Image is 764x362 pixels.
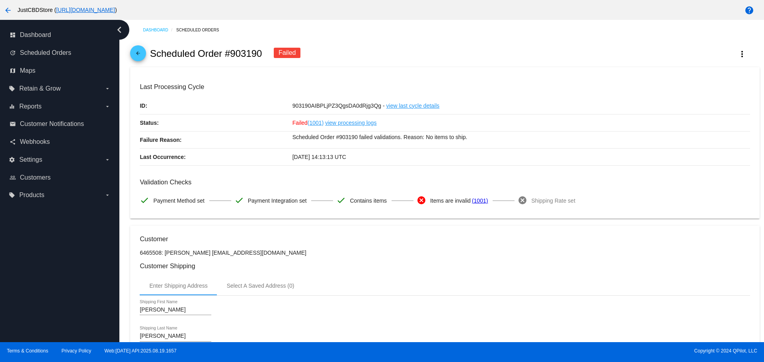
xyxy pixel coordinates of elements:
span: Scheduled Orders [20,49,71,56]
mat-icon: arrow_back [3,6,13,15]
span: Payment Integration set [248,192,307,209]
mat-icon: check [336,196,346,205]
span: Copyright © 2024 QPilot, LLC [389,348,757,354]
a: Dashboard [143,24,176,36]
a: email Customer Notifications [10,118,111,130]
span: Retain & Grow [19,85,60,92]
i: arrow_drop_down [104,157,111,163]
a: dashboard Dashboard [10,29,111,41]
span: Failed [292,120,324,126]
a: share Webhooks [10,136,111,148]
span: Reports [19,103,41,110]
span: JustCBDStore ( ) [18,7,117,13]
i: equalizer [9,103,15,110]
i: arrow_drop_down [104,85,111,92]
p: Last Occurrence: [140,149,292,165]
h2: Scheduled Order #903190 [150,48,262,59]
input: Shipping First Name [140,307,211,313]
span: 903190AIBPLjPZ3QgsDA0dRjg3Qg - [292,103,385,109]
i: share [10,139,16,145]
a: Web:[DATE] API:2025.08.19.1657 [105,348,177,354]
a: Privacy Policy [62,348,92,354]
i: email [10,121,16,127]
mat-icon: check [234,196,244,205]
mat-icon: help [745,6,754,15]
span: Settings [19,156,42,163]
mat-icon: arrow_back [133,50,143,60]
a: (1001) [308,114,324,131]
a: [URL][DOMAIN_NAME] [56,7,115,13]
h3: Customer [140,235,750,243]
input: Shipping Last Name [140,333,211,339]
span: Customer Notifications [20,120,84,128]
a: map Maps [10,64,111,77]
p: Failure Reason: [140,132,292,148]
span: [DATE] 14:13:13 UTC [292,154,346,160]
i: dashboard [10,32,16,38]
div: Enter Shipping Address [149,283,207,289]
a: people_outline Customers [10,171,111,184]
span: Products [19,192,44,199]
span: Dashboard [20,31,51,39]
span: Contains items [350,192,387,209]
i: local_offer [9,192,15,198]
p: Scheduled Order #903190 failed validations. Reason: No items to ship. [292,132,750,143]
span: Items are invalid [430,192,471,209]
a: Scheduled Orders [176,24,226,36]
span: Customers [20,174,51,181]
div: Select A Saved Address (0) [227,283,294,289]
mat-icon: more_vert [737,49,747,59]
i: update [10,50,16,56]
mat-icon: cancel [518,196,527,205]
span: Payment Method set [153,192,204,209]
div: Failed [274,48,301,58]
h3: Customer Shipping [140,262,750,270]
i: map [10,68,16,74]
i: arrow_drop_down [104,103,111,110]
i: settings [9,157,15,163]
a: view processing logs [325,114,376,131]
p: ID: [140,97,292,114]
i: arrow_drop_down [104,192,111,198]
a: view last cycle details [386,97,440,114]
a: (1001) [472,192,488,209]
span: Shipping Rate set [531,192,575,209]
i: local_offer [9,85,15,92]
i: people_outline [10,174,16,181]
a: update Scheduled Orders [10,46,111,59]
h3: Last Processing Cycle [140,83,750,91]
h3: Validation Checks [140,178,750,186]
span: Webhooks [20,138,50,145]
p: Status: [140,114,292,131]
mat-icon: check [140,196,149,205]
a: Terms & Conditions [7,348,48,354]
mat-icon: cancel [417,196,426,205]
i: chevron_left [113,23,126,36]
p: 6465508: [PERSON_NAME] [EMAIL_ADDRESS][DOMAIN_NAME] [140,250,750,256]
span: Maps [20,67,35,74]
